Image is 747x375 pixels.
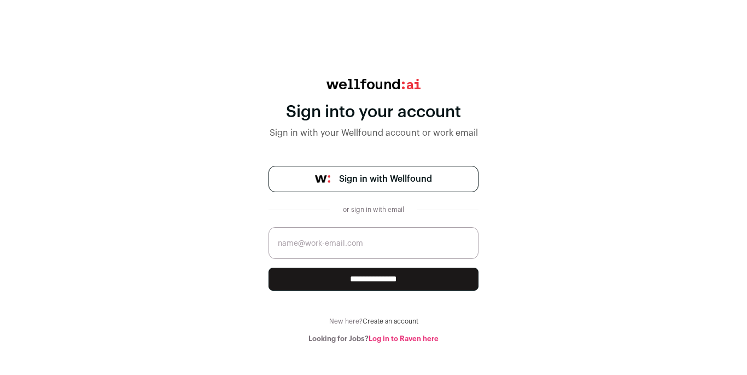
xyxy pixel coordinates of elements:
[326,79,421,89] img: wellfound:ai
[269,102,478,122] div: Sign into your account
[269,334,478,343] div: Looking for Jobs?
[269,126,478,140] div: Sign in with your Wellfound account or work email
[269,227,478,259] input: name@work-email.com
[363,318,418,325] a: Create an account
[269,166,478,192] a: Sign in with Wellfound
[339,205,408,214] div: or sign in with email
[339,172,432,186] span: Sign in with Wellfound
[315,175,330,183] img: wellfound-symbol-flush-black-fb3c872781a75f747ccb3a119075da62bfe97bd399995f84a933054e44a575c4.png
[269,317,478,326] div: New here?
[369,335,439,342] a: Log in to Raven here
